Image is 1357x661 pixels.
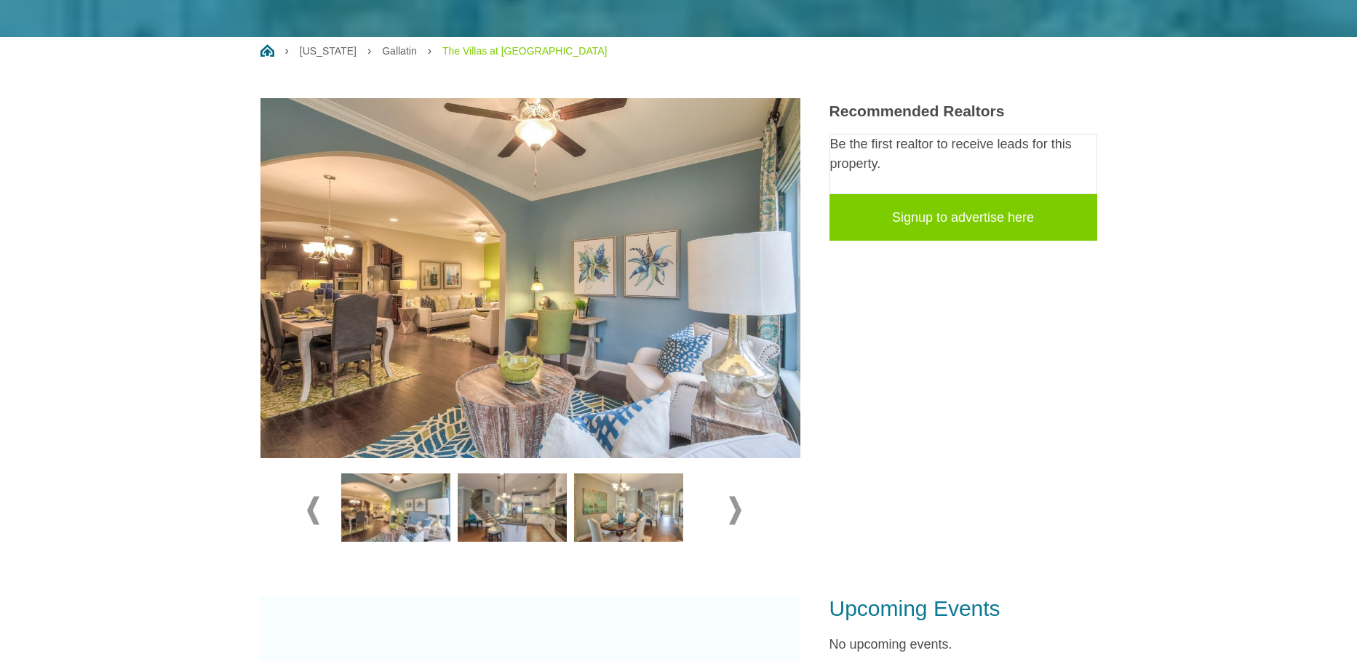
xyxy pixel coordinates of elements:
a: [US_STATE] [300,45,357,57]
a: Signup to advertise here [829,194,1097,241]
p: No upcoming events. [829,635,1097,654]
a: Gallatin [382,45,416,57]
p: Be the first realtor to receive leads for this property. [830,135,1097,174]
h3: Upcoming Events [829,596,1097,622]
a: The Villas at [GEOGRAPHIC_DATA] [442,45,607,57]
h3: Recommended Realtors [829,102,1097,120]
